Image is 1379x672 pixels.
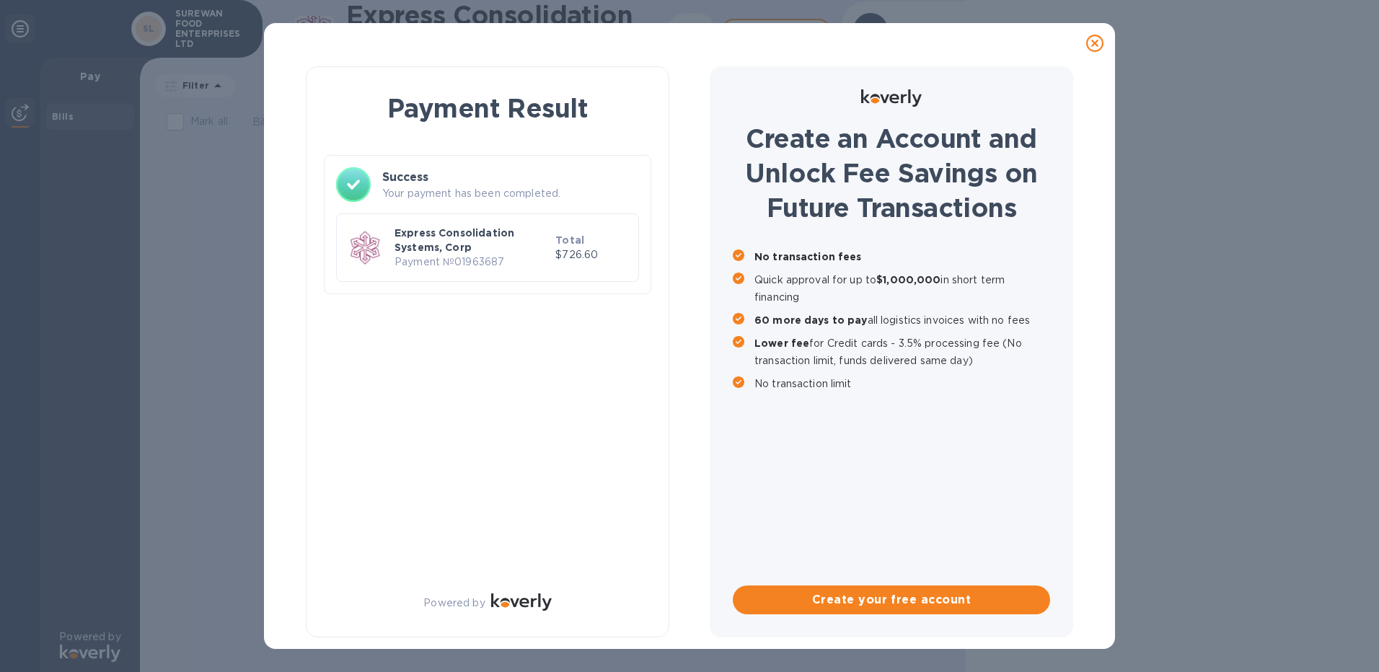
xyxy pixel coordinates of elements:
[744,591,1039,609] span: Create your free account
[754,251,862,262] b: No transaction fees
[754,271,1050,306] p: Quick approval for up to in short term financing
[330,90,646,126] h1: Payment Result
[382,169,639,186] h3: Success
[754,311,1050,329] p: all logistics invoices with no fees
[555,247,627,262] p: $726.60
[754,335,1050,369] p: for Credit cards - 3.5% processing fee (No transaction limit, funds delivered same day)
[733,121,1050,225] h1: Create an Account and Unlock Fee Savings on Future Transactions
[733,585,1050,614] button: Create your free account
[423,596,485,611] p: Powered by
[754,314,868,326] b: 60 more days to pay
[395,255,550,270] p: Payment № 01963687
[754,375,1050,392] p: No transaction limit
[861,89,922,107] img: Logo
[395,226,550,255] p: Express Consolidation Systems, Corp
[491,593,552,611] img: Logo
[876,274,940,286] b: $1,000,000
[382,186,639,201] p: Your payment has been completed.
[555,234,584,246] b: Total
[754,337,809,349] b: Lower fee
